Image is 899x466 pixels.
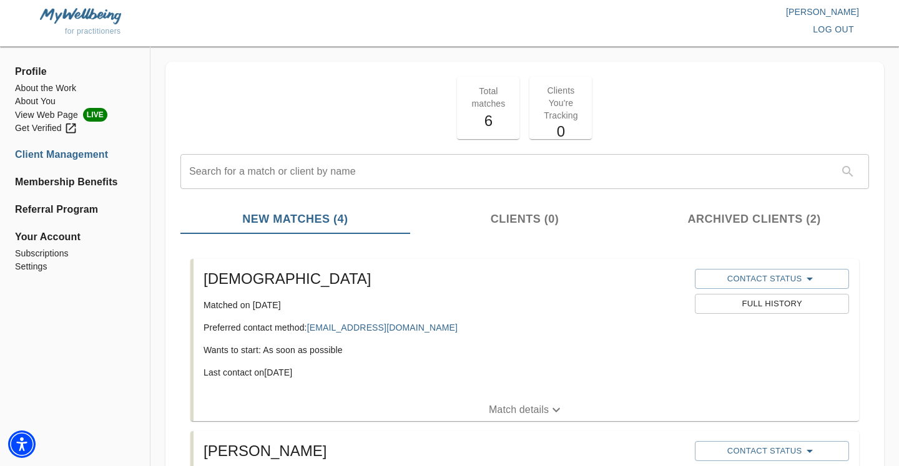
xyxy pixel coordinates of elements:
[813,22,854,37] span: log out
[449,6,859,18] p: [PERSON_NAME]
[65,27,121,36] span: for practitioners
[15,122,135,135] a: Get Verified
[15,108,135,122] a: View Web PageLIVE
[15,260,135,273] a: Settings
[15,147,135,162] a: Client Management
[204,344,685,356] p: Wants to start: As soon as possible
[418,211,632,228] span: Clients (0)
[701,444,842,459] span: Contact Status
[204,269,685,289] h5: [DEMOGRAPHIC_DATA]
[537,84,584,122] p: Clients You're Tracking
[83,108,107,122] span: LIVE
[647,211,862,228] span: Archived Clients (2)
[188,211,403,228] span: New Matches (4)
[307,323,458,333] a: [EMAIL_ADDRESS][DOMAIN_NAME]
[464,111,512,131] h5: 6
[695,441,848,461] button: Contact Status
[8,430,36,458] div: Accessibility Menu
[15,64,135,79] span: Profile
[40,8,121,24] img: MyWellbeing
[537,122,584,142] h5: 0
[15,230,135,245] span: Your Account
[15,108,135,122] li: View Web Page
[489,402,549,417] p: Match details
[464,85,512,110] p: Total matches
[808,18,859,41] button: log out
[15,122,77,135] div: Get Verified
[695,269,848,289] button: Contact Status
[695,294,848,314] button: Full History
[701,271,842,286] span: Contact Status
[204,299,685,311] p: Matched on [DATE]
[15,175,135,190] a: Membership Benefits
[15,95,135,108] a: About You
[15,82,135,95] a: About the Work
[204,441,685,461] h5: [PERSON_NAME]
[194,399,859,421] button: Match details
[701,297,842,311] span: Full History
[15,247,135,260] a: Subscriptions
[204,321,685,334] p: Preferred contact method:
[204,366,685,379] p: Last contact on [DATE]
[15,202,135,217] a: Referral Program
